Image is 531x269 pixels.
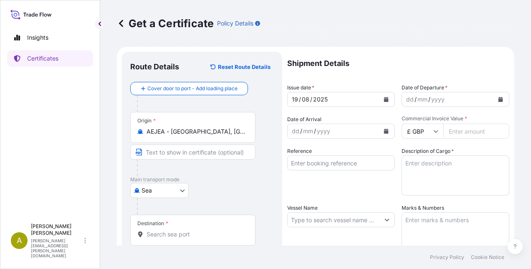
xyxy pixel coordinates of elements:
div: year, [430,94,445,104]
span: Date of Arrival [287,115,321,124]
p: [PERSON_NAME] [PERSON_NAME] [31,223,83,236]
div: Destination [137,220,168,227]
div: / [428,94,430,104]
p: Reset Route Details [218,63,271,71]
input: Enter amount [443,124,509,139]
span: A [17,236,22,245]
div: / [415,94,417,104]
div: year, [316,126,331,136]
button: Calendar [494,93,507,106]
button: Show suggestions [379,212,394,227]
a: Privacy Policy [430,254,464,261]
button: Reset Route Details [206,60,274,74]
a: Insights [7,29,93,46]
input: Text to appear on certificate [130,145,255,160]
button: Calendar [379,124,393,138]
input: Destination [147,230,245,239]
p: Insights [27,33,48,42]
a: Cookie Notice [471,254,504,261]
button: Calendar [379,93,393,106]
button: Select transport [130,183,189,198]
p: [PERSON_NAME][EMAIL_ADDRESS][PERSON_NAME][DOMAIN_NAME] [31,238,83,258]
div: month, [302,126,314,136]
span: Cover door to port - Add loading place [147,84,238,93]
p: Certificates [27,54,58,63]
p: Route Details [130,62,179,72]
input: Type to search vessel name or IMO [288,212,379,227]
label: Description of Cargo [402,147,454,155]
span: Sea [142,186,152,195]
p: Main transport mode [130,176,274,183]
div: / [299,94,301,104]
p: Policy Details [217,19,253,28]
label: Reference [287,147,312,155]
label: Vessel Name [287,204,318,212]
a: Certificates [7,50,93,67]
div: month, [301,94,310,104]
div: Origin [137,117,156,124]
p: Shipment Details [287,52,509,75]
input: Enter booking reference [287,155,395,170]
div: / [314,126,316,136]
p: Get a Certificate [117,17,214,30]
label: Marks & Numbers [402,204,444,212]
div: month, [417,94,428,104]
button: Cover door to port - Add loading place [130,82,248,95]
div: day, [291,94,299,104]
div: day, [291,126,300,136]
span: Date of Departure [402,84,448,92]
div: day, [405,94,415,104]
div: year, [312,94,329,104]
div: / [310,94,312,104]
input: Origin [147,127,245,136]
div: / [300,126,302,136]
span: Issue date [287,84,314,92]
span: Commercial Invoice Value [402,115,509,122]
